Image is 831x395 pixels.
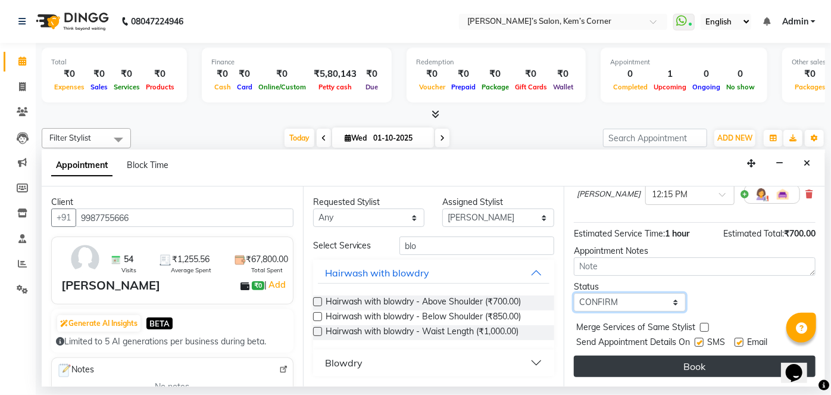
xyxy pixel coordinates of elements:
[326,310,521,325] span: Hairwash with blowdry - Below Shoulder (₹850.00)
[88,83,111,91] span: Sales
[211,83,234,91] span: Cash
[325,356,363,370] div: Blowdry
[171,266,211,275] span: Average Spent
[512,83,550,91] span: Gift Cards
[318,262,550,284] button: Hairwash with blowdry
[479,83,512,91] span: Package
[155,381,189,393] span: No notes
[325,266,430,280] div: Hairwash with blowdry
[448,83,479,91] span: Prepaid
[121,266,136,275] span: Visits
[246,253,288,266] span: ₹67,800.00
[146,318,173,329] span: BETA
[792,67,829,81] div: ₹0
[651,67,689,81] div: 1
[51,209,76,227] button: +91
[255,83,309,91] span: Online/Custom
[416,57,576,67] div: Redemption
[68,242,102,276] img: avatar
[143,83,177,91] span: Products
[576,336,690,351] span: Send Appointment Details On
[651,83,689,91] span: Upcoming
[792,83,829,91] span: Packages
[512,67,550,81] div: ₹0
[689,83,723,91] span: Ongoing
[252,281,264,291] span: ₹0
[51,67,88,81] div: ₹0
[714,130,755,147] button: ADD NEW
[111,67,143,81] div: ₹0
[313,196,425,209] div: Requested Stylist
[49,133,91,142] span: Filter Stylist
[723,83,758,91] span: No show
[399,237,554,255] input: Search by service name
[342,133,370,142] span: Wed
[315,83,355,91] span: Petty cash
[448,67,479,81] div: ₹0
[318,352,550,374] button: Blowdry
[51,196,293,209] div: Client
[304,240,390,252] div: Select Services
[57,363,94,378] span: Notes
[723,228,784,239] span: Estimated Total:
[172,253,210,266] span: ₹1,255.56
[251,266,283,275] span: Total Spent
[610,67,651,81] div: 0
[479,67,512,81] div: ₹0
[754,187,768,201] img: Hairdresser.png
[124,253,133,266] span: 54
[255,67,309,81] div: ₹0
[264,278,288,292] span: |
[610,83,651,91] span: Completed
[127,160,168,170] span: Block Time
[689,67,723,81] div: 0
[285,129,314,147] span: Today
[416,83,448,91] span: Voucher
[665,228,689,239] span: 1 hour
[51,155,113,176] span: Appointment
[574,228,665,239] span: Estimated Service Time:
[442,196,554,209] div: Assigned Stylist
[211,67,234,81] div: ₹0
[326,296,521,310] span: Hairwash with blowdry - Above Shoulder (₹700.00)
[574,245,816,257] div: Appointment Notes
[143,67,177,81] div: ₹0
[574,281,686,293] div: Status
[361,67,382,81] div: ₹0
[370,129,429,147] input: 2025-10-01
[363,83,381,91] span: Due
[610,57,758,67] div: Appointment
[211,57,382,67] div: Finance
[781,347,819,383] iframe: chat widget
[76,209,293,227] input: Search by Name/Mobile/Email/Code
[723,67,758,81] div: 0
[776,187,790,201] img: Interior.png
[784,228,816,239] span: ₹700.00
[56,335,289,348] div: Limited to 5 AI generations per business during beta.
[51,83,88,91] span: Expenses
[707,336,725,351] span: SMS
[309,67,361,81] div: ₹5,80,143
[111,83,143,91] span: Services
[717,133,752,142] span: ADD NEW
[550,67,576,81] div: ₹0
[577,188,641,200] span: [PERSON_NAME]
[747,336,767,351] span: Email
[88,67,111,81] div: ₹0
[603,129,707,147] input: Search Appointment
[798,154,816,173] button: Close
[326,325,519,340] span: Hairwash with blowdry - Waist Length (₹1,000.00)
[550,83,576,91] span: Wallet
[574,356,816,377] button: Book
[234,67,255,81] div: ₹0
[416,67,448,81] div: ₹0
[267,278,288,292] a: Add
[51,57,177,67] div: Total
[576,321,695,336] span: Merge Services of Same Stylist
[30,5,112,38] img: logo
[131,5,183,38] b: 08047224946
[782,15,808,28] span: Admin
[61,276,160,294] div: [PERSON_NAME]
[57,315,140,332] button: Generate AI Insights
[234,83,255,91] span: Card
